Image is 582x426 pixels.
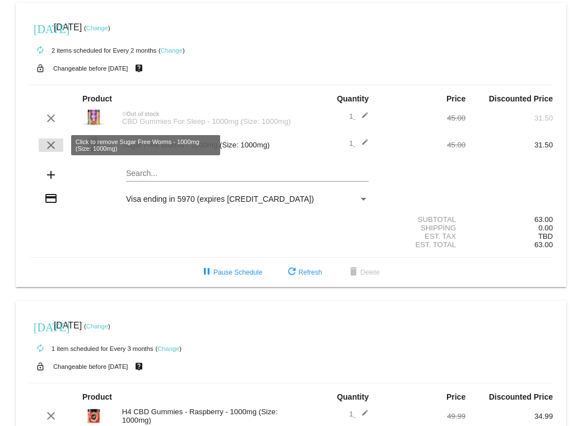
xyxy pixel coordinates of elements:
mat-icon: [DATE] [34,319,47,333]
div: Out of stock [117,111,291,117]
mat-icon: [DATE] [34,21,47,35]
button: Delete [338,262,389,283]
span: 1 [349,139,369,147]
mat-icon: edit [355,138,369,152]
span: Refresh [285,268,322,276]
mat-icon: edit [355,409,369,423]
mat-icon: live_help [132,359,146,374]
div: H4 CBD Gummies - Raspberry - 1000mg (Size: 1000mg) [117,408,291,424]
strong: Quantity [337,392,369,401]
img: JustCBD_Gummies_Worms_SugarFree_Calm_1000mg.jpg [82,133,105,155]
small: 2 items scheduled for Every 2 months [29,47,156,54]
a: Change [86,323,108,330]
mat-icon: delete [347,266,360,279]
strong: Price [446,94,465,103]
div: 63.00 [465,215,553,224]
input: Search... [126,169,369,178]
mat-icon: add [44,168,58,182]
div: Subtotal [378,215,465,224]
strong: Discounted Price [489,94,553,103]
mat-icon: clear [44,112,58,125]
mat-icon: not_interested [122,112,127,116]
div: 31.50 [465,114,553,122]
span: 63.00 [534,240,553,249]
small: Changeable before [DATE] [53,363,128,370]
small: Changeable before [DATE] [53,65,128,72]
mat-icon: refresh [285,266,299,279]
strong: Product [82,392,112,401]
mat-icon: lock_open [34,359,47,374]
div: Est. Total [378,240,465,249]
small: ( ) [159,47,185,54]
button: Pause Schedule [191,262,271,283]
span: Visa ending in 5970 (expires [CREDIT_CARD_DATA]) [126,195,314,203]
span: 0.00 [538,224,553,232]
div: 45.00 [378,114,465,122]
strong: Discounted Price [489,392,553,401]
mat-icon: lock_open [34,61,47,76]
small: ( ) [84,25,110,31]
mat-icon: live_help [132,61,146,76]
div: 34.99 [465,412,553,420]
a: Change [86,25,108,31]
div: CBD Gummies For Sleep - 1000mg (Size: 1000mg) [117,117,291,126]
div: Shipping [378,224,465,232]
mat-select: Payment Method [126,195,369,203]
mat-icon: clear [44,138,58,152]
div: 31.50 [465,141,553,149]
div: 45.00 [378,141,465,149]
button: Refresh [276,262,331,283]
a: Change [157,345,179,352]
strong: Quantity [337,94,369,103]
strong: Product [82,94,112,103]
mat-icon: pause [200,266,213,279]
div: Est. Tax [378,232,465,240]
strong: Price [446,392,465,401]
img: image_6483441-1.jpg [82,106,105,128]
div: Sugar Free Worms - 1000mg (Size: 1000mg) [117,141,291,149]
small: 1 item scheduled for Every 3 months [29,345,153,352]
mat-icon: edit [355,112,369,125]
mat-icon: autorenew [34,44,47,57]
a: Change [161,47,183,54]
div: 49.99 [378,412,465,420]
span: 1 [349,112,369,121]
mat-icon: autorenew [34,342,47,355]
span: 1 [349,410,369,418]
small: ( ) [84,323,110,330]
mat-icon: credit_card [44,192,58,205]
small: ( ) [155,345,181,352]
span: Delete [347,268,380,276]
span: Pause Schedule [200,268,262,276]
span: TBD [538,232,553,240]
mat-icon: clear [44,409,58,423]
